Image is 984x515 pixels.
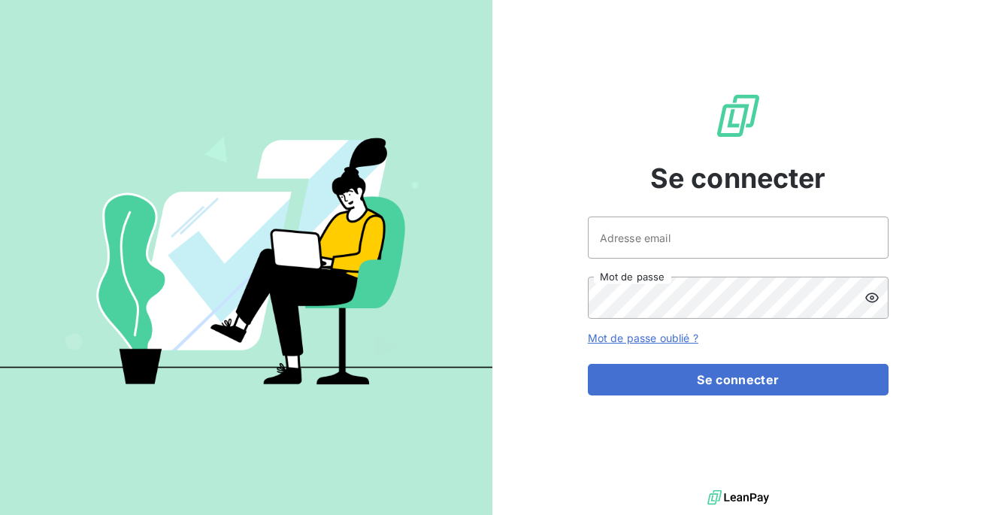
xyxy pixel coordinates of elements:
[588,217,889,259] input: placeholder
[588,332,698,344] a: Mot de passe oublié ?
[650,158,826,198] span: Se connecter
[588,364,889,395] button: Se connecter
[707,486,769,509] img: logo
[714,92,762,140] img: Logo LeanPay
